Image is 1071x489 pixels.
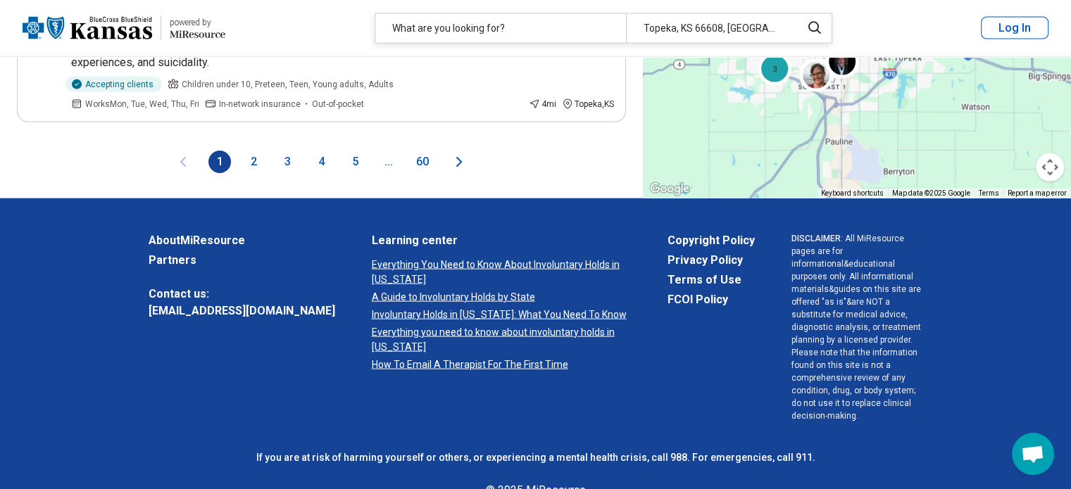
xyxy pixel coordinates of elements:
button: 60 [411,151,434,173]
a: Terms of Use [668,272,755,288]
button: 5 [344,151,366,173]
p: : All MiResource pages are for informational & educational purposes only. All informational mater... [791,232,923,422]
a: How To Email A Therapist For The First Time [372,357,631,372]
span: Children under 10, Preteen, Teen, Young adults, Adults [182,78,394,91]
div: 4 mi [529,98,556,110]
img: Google [646,180,693,198]
span: Map data ©2025 Google [892,189,970,197]
a: Involuntary Holds in [US_STATE]: What You Need To Know [372,307,631,322]
a: Everything you need to know about involuntary holds in [US_STATE] [372,325,631,355]
a: Blue Cross Blue Shield Kansaspowered by [23,11,225,45]
span: Works Mon, Tue, Wed, Thu, Fri [85,98,199,110]
a: FCOI Policy [668,291,755,308]
a: Everything You Need to Know About Involuntary Holds in [US_STATE] [372,258,631,287]
button: Previous page [175,151,192,173]
a: Report a map error [1008,189,1067,197]
button: Next page [451,151,468,173]
p: If you are at risk of harming yourself or others, or experiencing a mental health crisis, call 98... [149,450,923,465]
a: Copyright Policy [668,232,755,249]
span: Out-of-pocket [312,98,364,110]
a: [EMAIL_ADDRESS][DOMAIN_NAME] [149,303,335,319]
span: DISCLAIMER [791,234,841,243]
button: Log In [981,17,1048,39]
span: Contact us: [149,286,335,303]
button: Map camera controls [1036,153,1064,182]
a: Terms (opens in new tab) [979,189,999,197]
div: Topeka, KS 66608, [GEOGRAPHIC_DATA] [626,14,793,43]
button: 3 [276,151,299,173]
div: 3 [758,51,791,85]
div: Accepting clients [65,77,162,92]
a: Open this area in Google Maps (opens a new window) [646,180,693,198]
img: Blue Cross Blue Shield Kansas [23,11,152,45]
span: ... [377,151,400,173]
button: 2 [242,151,265,173]
div: powered by [170,16,225,29]
button: Keyboard shortcuts [821,189,884,198]
span: In-network insurance [219,98,301,110]
a: Partners [149,252,335,269]
a: Privacy Policy [668,252,755,269]
button: 1 [208,151,231,173]
button: 4 [310,151,332,173]
a: A Guide to Involuntary Holds by State [372,290,631,305]
a: AboutMiResource [149,232,335,249]
div: Open chat [1012,433,1054,475]
div: Topeka , KS [562,98,614,110]
div: What are you looking for? [375,14,626,43]
a: Learning center [372,232,631,249]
